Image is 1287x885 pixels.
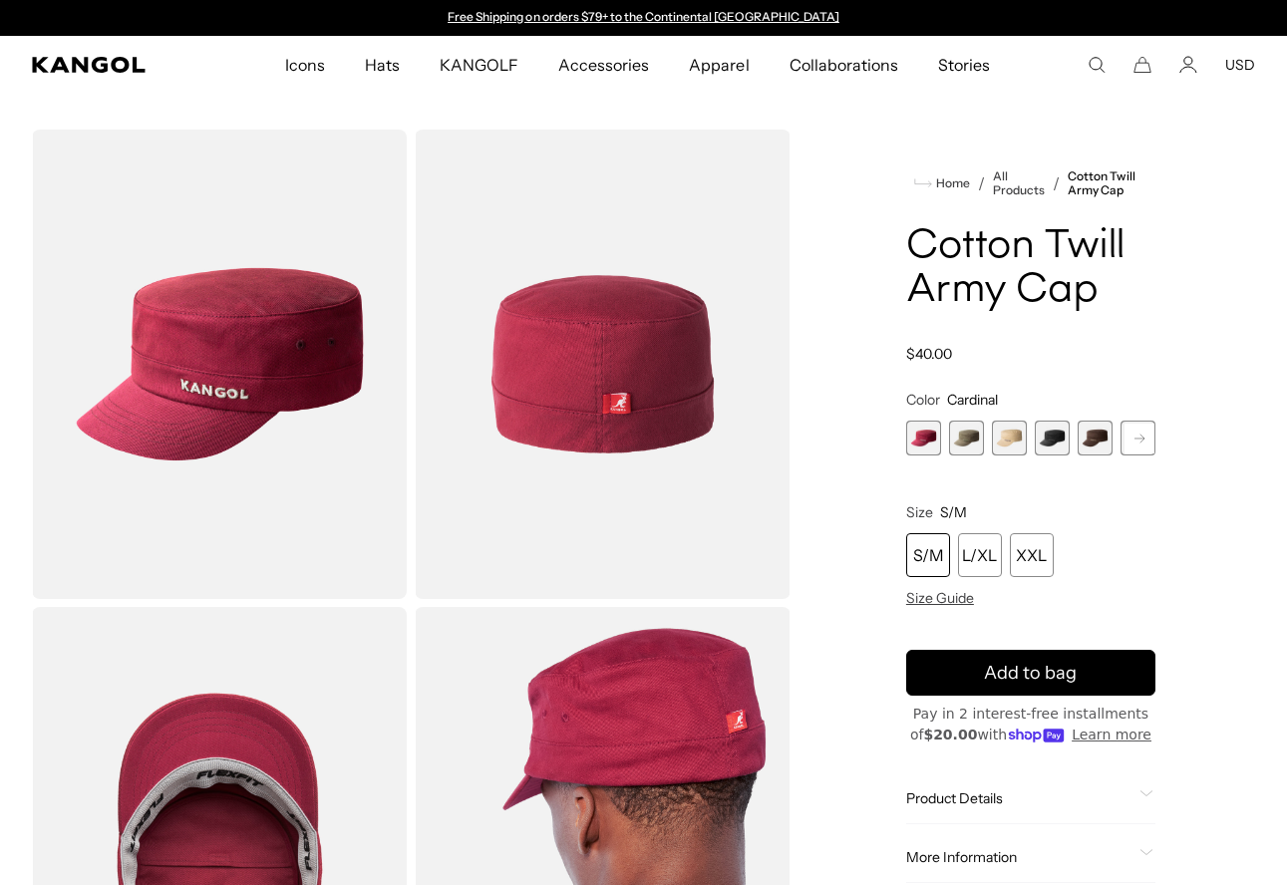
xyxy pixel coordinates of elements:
a: Accessories [538,36,669,94]
div: S/M [906,533,950,577]
summary: Search here [1088,56,1106,74]
div: 4 of 9 [1035,421,1070,455]
div: 2 of 9 [949,421,984,455]
a: Account [1179,56,1197,74]
span: KANGOLF [440,36,518,94]
span: Color [906,391,940,409]
span: Home [932,176,970,190]
span: Accessories [558,36,649,94]
span: More Information [906,848,1131,866]
span: S/M [940,503,967,521]
a: Kangol [32,57,187,73]
a: All Products [993,169,1045,197]
span: Cardinal [947,391,998,409]
a: Stories [918,36,1010,94]
label: Grey [1121,421,1155,455]
label: Black [1035,421,1070,455]
label: Green [949,421,984,455]
a: Cotton Twill Army Cap [1068,169,1155,197]
div: 1 of 2 [439,10,849,26]
div: L/XL [958,533,1002,577]
button: Cart [1133,56,1151,74]
slideshow-component: Announcement bar [439,10,849,26]
a: Home [914,174,970,192]
span: Hats [365,36,400,94]
li: / [970,171,985,195]
span: Size [906,503,933,521]
a: Hats [345,36,420,94]
span: Icons [285,36,325,94]
span: Size Guide [906,589,974,607]
img: color-cardinal [415,130,790,599]
span: $40.00 [906,345,952,363]
img: color-cardinal [32,130,407,599]
div: Announcement [439,10,849,26]
label: Brown [1078,421,1113,455]
a: Collaborations [770,36,918,94]
div: 1 of 9 [906,421,941,455]
label: Beige [992,421,1027,455]
a: Apparel [669,36,769,94]
span: Product Details [906,789,1131,807]
button: USD [1225,56,1255,74]
button: Add to bag [906,650,1155,696]
li: / [1045,171,1060,195]
nav: breadcrumbs [906,169,1155,197]
span: Add to bag [984,660,1077,687]
div: 6 of 9 [1121,421,1155,455]
div: XXL [1010,533,1054,577]
span: Stories [938,36,990,94]
div: 3 of 9 [992,421,1027,455]
a: Free Shipping on orders $79+ to the Continental [GEOGRAPHIC_DATA] [448,9,839,24]
label: Cardinal [906,421,941,455]
span: Collaborations [790,36,898,94]
span: Apparel [689,36,749,94]
a: Icons [265,36,345,94]
h1: Cotton Twill Army Cap [906,225,1155,313]
a: KANGOLF [420,36,538,94]
div: 5 of 9 [1078,421,1113,455]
